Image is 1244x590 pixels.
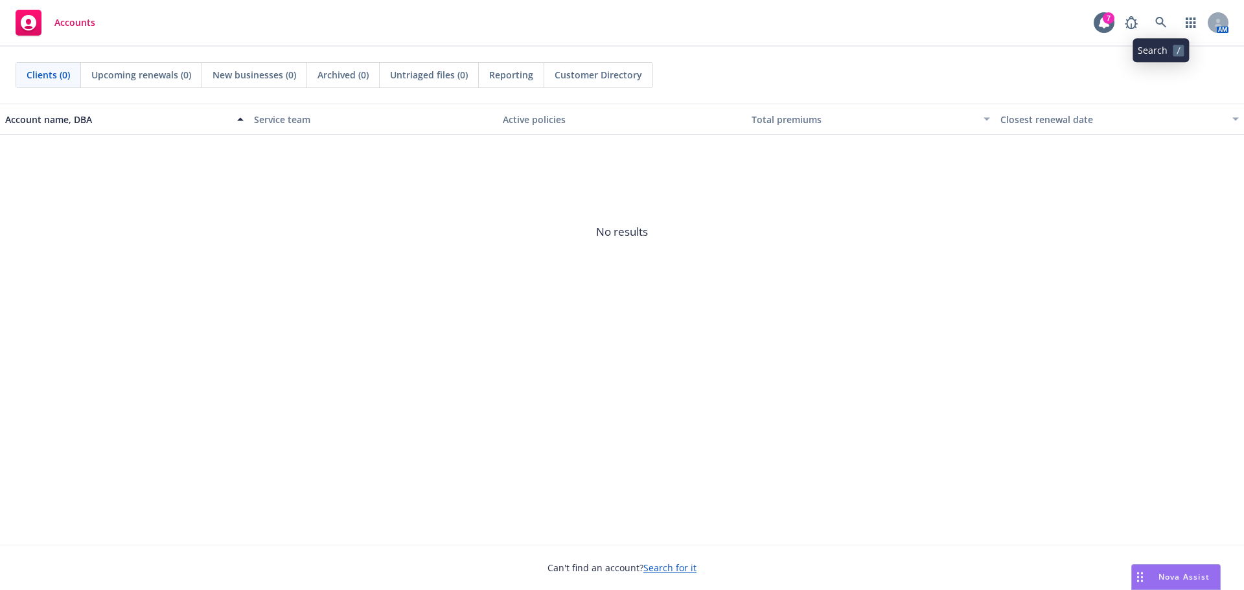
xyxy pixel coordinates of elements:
[254,113,492,126] div: Service team
[555,68,642,82] span: Customer Directory
[1000,113,1225,126] div: Closest renewal date
[489,68,533,82] span: Reporting
[27,68,70,82] span: Clients (0)
[498,104,746,135] button: Active policies
[643,562,697,574] a: Search for it
[752,113,976,126] div: Total premiums
[91,68,191,82] span: Upcoming renewals (0)
[1158,571,1210,582] span: Nova Assist
[1118,10,1144,36] a: Report a Bug
[1131,564,1221,590] button: Nova Assist
[746,104,995,135] button: Total premiums
[390,68,468,82] span: Untriaged files (0)
[54,17,95,28] span: Accounts
[1178,10,1204,36] a: Switch app
[503,113,741,126] div: Active policies
[317,68,369,82] span: Archived (0)
[249,104,498,135] button: Service team
[547,561,697,574] span: Can't find an account?
[1148,10,1174,36] a: Search
[213,68,296,82] span: New businesses (0)
[995,104,1244,135] button: Closest renewal date
[10,5,100,41] a: Accounts
[1132,565,1148,589] div: Drag to move
[5,113,229,126] div: Account name, DBA
[1103,12,1114,24] div: 7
